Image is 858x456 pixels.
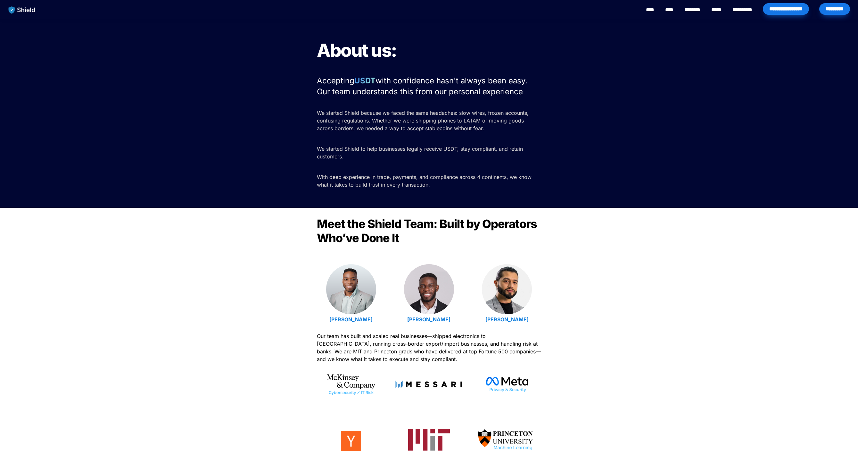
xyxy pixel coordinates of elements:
a: [PERSON_NAME] [407,316,450,323]
span: Our team has built and scaled real businesses—shipped electronics to [GEOGRAPHIC_DATA], running c... [317,333,542,362]
span: Meet the Shield Team: Built by Operators Who’ve Done It [317,217,539,245]
a: [PERSON_NAME] [485,316,529,323]
span: About us: [317,39,397,61]
span: We started Shield to help businesses legally receive USDT, stay compliant, and retain customers. [317,146,524,160]
span: With deep experience in trade, payments, and compliance across 4 continents, we know what it take... [317,174,533,188]
strong: USDT [354,76,375,85]
a: [PERSON_NAME] [329,316,373,323]
img: website logo [5,3,38,17]
span: with confidence hasn't always been easy. Our team understands this from our personal experience [317,76,530,96]
span: We started Shield because we faced the same headaches: slow wires, frozen accounts, confusing reg... [317,110,530,131]
span: Accepting [317,76,354,85]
